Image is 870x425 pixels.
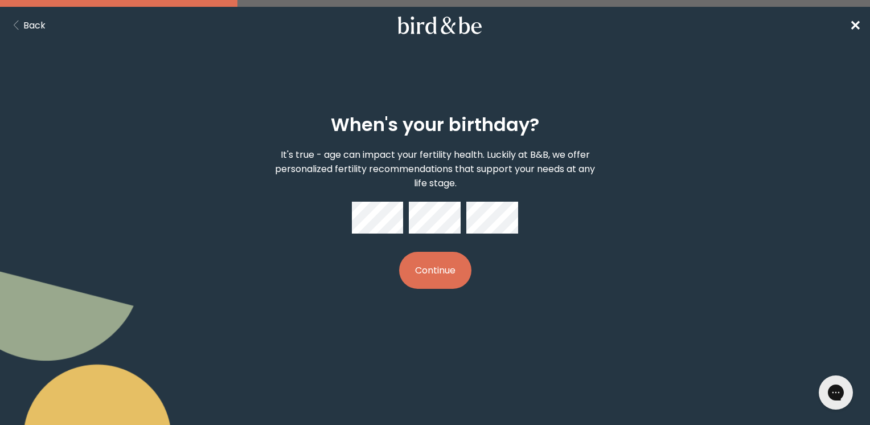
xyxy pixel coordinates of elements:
a: ✕ [850,15,861,35]
p: It's true - age can impact your fertility health. Luckily at B&B, we offer personalized fertility... [268,148,602,190]
iframe: Gorgias live chat messenger [813,371,859,414]
span: ✕ [850,16,861,35]
h2: When's your birthday? [331,111,539,138]
button: Back Button [9,18,46,32]
button: Continue [399,252,471,289]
